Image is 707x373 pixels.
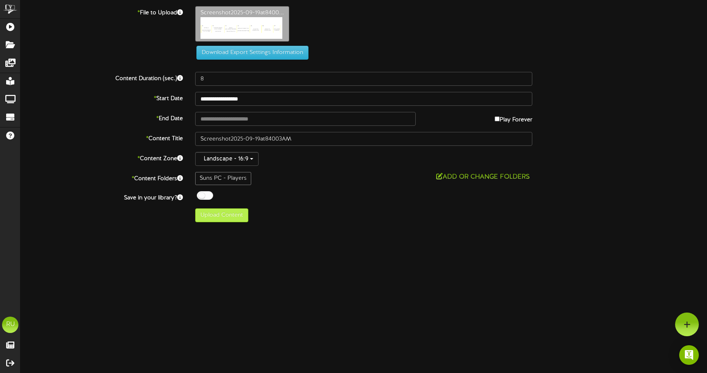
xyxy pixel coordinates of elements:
div: RU [2,317,18,333]
label: Play Forever [495,112,532,124]
input: Play Forever [495,116,500,121]
button: Download Export Settings Information [196,46,308,60]
label: Content Zone [14,152,189,163]
button: Landscape - 16:9 [195,152,259,166]
label: Save in your library? [14,191,189,202]
label: End Date [14,112,189,123]
div: Suns PC - Players [195,172,251,185]
label: Content Title [14,132,189,143]
label: Content Duration (sec.) [14,72,189,83]
button: Add or Change Folders [434,172,532,182]
a: Download Export Settings Information [192,50,308,56]
label: File to Upload [14,6,189,17]
div: Open Intercom Messenger [679,345,699,365]
label: Content Folders [14,172,189,183]
button: Upload Content [195,208,248,222]
input: Title of this Content [195,132,532,146]
label: Start Date [14,92,189,103]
